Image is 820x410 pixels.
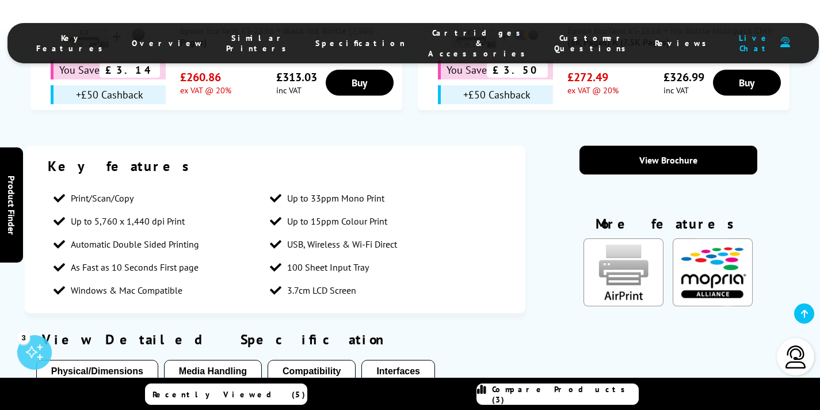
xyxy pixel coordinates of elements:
span: Product Finder [6,176,17,235]
img: user-headset-light.svg [784,346,807,369]
span: Automatic Double Sided Printing [71,238,199,250]
span: USB, Wireless & Wi-Fi Direct [287,238,397,250]
span: inc VAT [276,85,317,96]
span: As Fast as 10 Seconds First page [71,261,199,273]
a: View Brochure [579,146,757,174]
a: KeyFeatureModal324 [673,297,753,309]
span: Overview [132,38,203,48]
span: Print/Scan/Copy [71,192,134,204]
span: £3.50 [487,62,548,78]
span: Up to 33ppm Mono Print [287,192,384,204]
div: 3 [17,331,30,344]
div: Key features [48,157,503,175]
img: AirPrint [583,238,663,306]
span: ex VAT @ 20% [567,85,619,96]
div: More features [579,215,757,238]
span: ex VAT @ 20% [180,85,231,96]
span: £326.99 [663,70,704,85]
a: Compare Products (3) [476,384,639,405]
span: £272.49 [567,70,619,85]
a: KeyFeatureModal85 [583,297,663,309]
a: Recently Viewed (5) [145,384,307,405]
span: Windows & Mac Compatible [71,284,182,296]
button: Media Handling [164,360,262,383]
button: Compatibility [268,360,356,383]
span: Up to 5,760 x 1,440 dpi Print [71,215,185,227]
div: You Save [51,60,166,79]
span: 100 Sheet Input Tray [287,261,369,273]
a: Buy [713,70,781,96]
span: £3.14 [100,62,160,78]
img: user-headset-duotone.svg [780,37,790,48]
a: Buy [326,70,394,96]
span: £313.03 [276,70,317,85]
span: inc VAT [663,85,704,96]
div: +£50 Cashback [438,85,553,104]
span: Live Chat [735,33,775,54]
span: Customer Questions [554,33,632,54]
span: 3.7cm LCD Screen [287,284,356,296]
span: Similar Printers [226,33,292,54]
span: Up to 15ppm Colour Print [287,215,387,227]
div: View Detailed Specification [36,331,514,348]
span: Specification [315,38,405,48]
span: Key Features [36,33,109,54]
span: Reviews [655,38,712,48]
span: Compare Products (3) [492,384,638,405]
button: Physical/Dimensions [36,360,158,383]
span: Recently Viewed (5) [152,389,306,400]
div: You Save [438,60,553,79]
span: Cartridges & Accessories [428,28,531,59]
button: Interfaces [361,360,435,383]
div: +£50 Cashback [51,85,166,104]
span: £260.86 [180,70,231,85]
img: Mopria Certified [673,238,753,306]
